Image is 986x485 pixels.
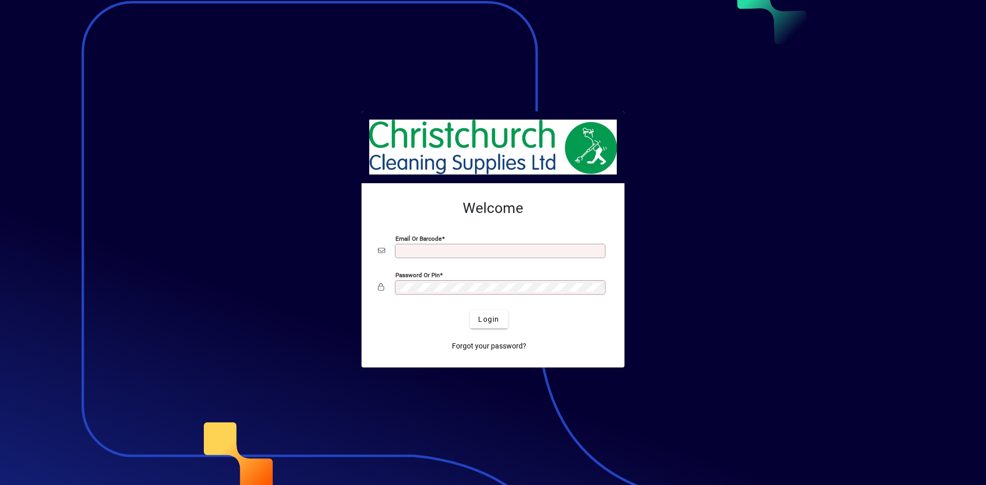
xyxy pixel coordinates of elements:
[448,337,530,355] a: Forgot your password?
[452,341,526,352] span: Forgot your password?
[470,310,507,328] button: Login
[478,314,499,325] span: Login
[378,200,608,217] h2: Welcome
[395,271,440,279] mat-label: Password or Pin
[395,235,442,242] mat-label: Email or Barcode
